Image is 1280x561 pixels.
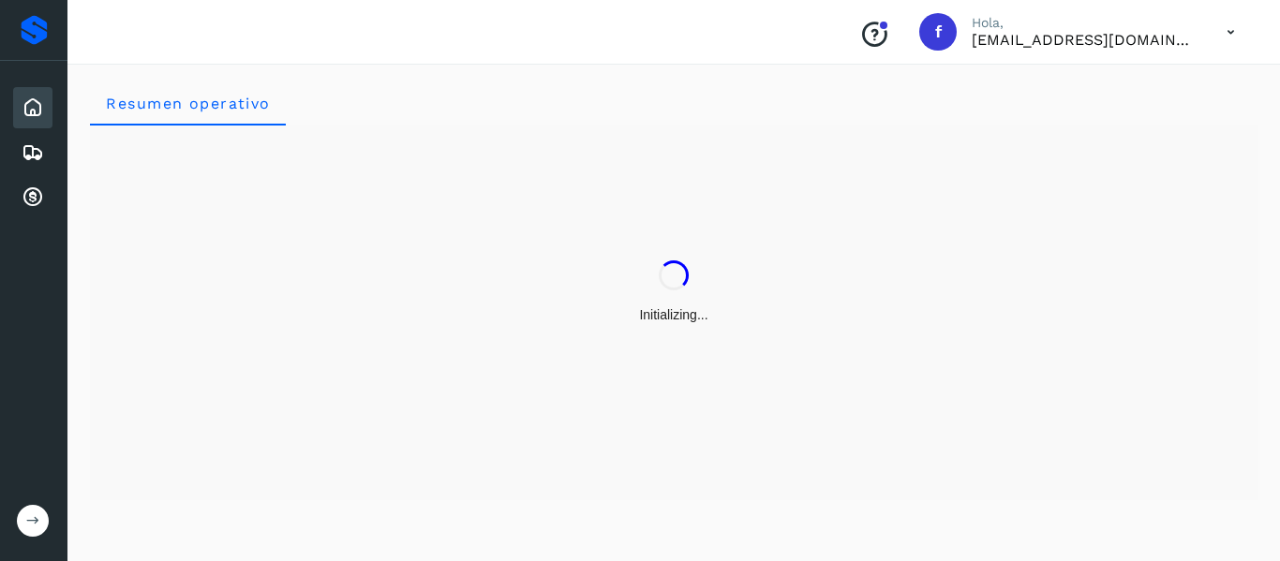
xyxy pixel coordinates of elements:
div: Cuentas por cobrar [13,177,52,218]
p: finanzastransportesperez@gmail.com [972,31,1197,49]
span: Resumen operativo [105,95,271,112]
div: Embarques [13,132,52,173]
p: Hola, [972,15,1197,31]
div: Inicio [13,87,52,128]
